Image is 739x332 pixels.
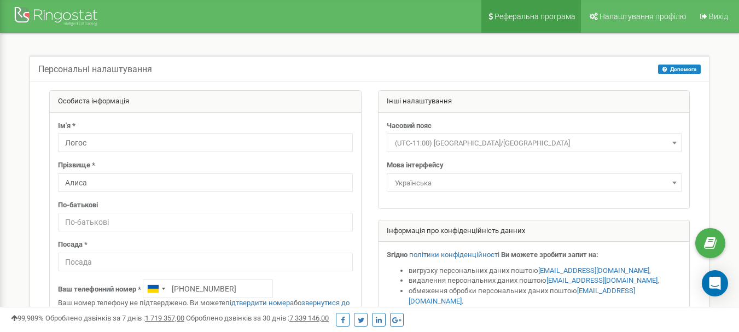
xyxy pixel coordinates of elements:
[186,314,329,322] span: Оброблено дзвінків за 30 днів :
[58,298,353,318] p: Ваш номер телефону не підтверджено. Ви можете або
[409,266,682,276] li: вигрузку персональних даних поштою ,
[387,121,432,131] label: Часовий пояс
[58,160,95,171] label: Прізвище *
[58,133,353,152] input: Ім'я
[538,266,649,275] a: [EMAIL_ADDRESS][DOMAIN_NAME]
[58,213,353,231] input: По-батькові
[58,240,88,250] label: Посада *
[409,276,682,286] li: видалення персональних даних поштою ,
[387,251,408,259] strong: Згідно
[145,314,184,322] u: 1 719 357,00
[409,286,682,306] li: обмеження обробки персональних даних поштою .
[387,160,444,171] label: Мова інтерфейсу
[143,280,168,298] div: Telephone country code
[387,133,682,152] span: (UTC-11:00) Pacific/Midway
[409,251,499,259] a: політики конфіденційності
[50,91,361,113] div: Особиста інформація
[45,314,184,322] span: Оброблено дзвінків за 7 днів :
[409,287,635,305] a: [EMAIL_ADDRESS][DOMAIN_NAME]
[391,136,678,151] span: (UTC-11:00) Pacific/Midway
[501,251,598,259] strong: Ви можете зробити запит на:
[658,65,701,74] button: Допомога
[702,270,728,296] div: Open Intercom Messenger
[391,176,678,191] span: Українська
[494,12,575,21] span: Реферальна програма
[143,279,273,298] input: +1-800-555-55-55
[38,65,152,74] h5: Персональні налаштування
[58,173,353,192] input: Прізвище
[225,299,290,307] a: підтвердити номер
[58,200,98,211] label: По-батькові
[58,253,353,271] input: Посада
[379,91,690,113] div: Інші налаштування
[387,173,682,192] span: Українська
[11,314,44,322] span: 99,989%
[379,220,690,242] div: Інформація про конфіденційність данних
[289,314,329,322] u: 7 339 146,00
[600,12,686,21] span: Налаштування профілю
[546,276,657,284] a: [EMAIL_ADDRESS][DOMAIN_NAME]
[709,12,728,21] span: Вихід
[58,121,75,131] label: Ім'я *
[58,284,141,295] label: Ваш телефонний номер *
